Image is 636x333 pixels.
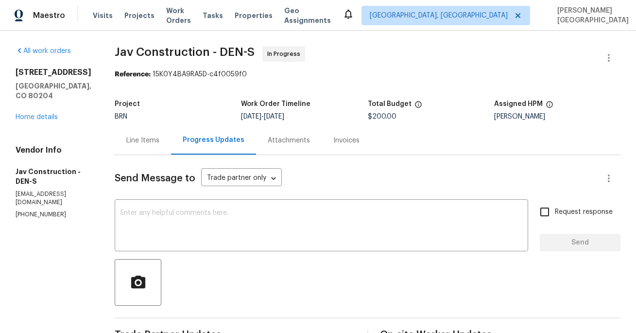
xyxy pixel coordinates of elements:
div: Progress Updates [183,135,244,145]
span: Jav Construction - DEN-S [115,46,255,58]
h5: Project [115,101,140,107]
b: Reference: [115,71,151,78]
div: Line Items [126,136,159,145]
span: [DATE] [241,113,261,120]
div: Invoices [333,136,360,145]
span: Work Orders [166,6,191,25]
div: [PERSON_NAME] [494,113,620,120]
span: Visits [93,11,113,20]
div: Attachments [268,136,310,145]
span: The hpm assigned to this work order. [546,101,553,113]
span: Send Message to [115,174,195,183]
span: Geo Assignments [284,6,331,25]
h5: Total Budget [368,101,412,107]
h2: [STREET_ADDRESS] [16,68,91,77]
a: Home details [16,114,58,121]
span: $200.00 [368,113,396,120]
h5: Work Order Timeline [241,101,310,107]
span: Maestro [33,11,65,20]
p: [EMAIL_ADDRESS][DOMAIN_NAME] [16,190,91,207]
h5: Jav Construction - DEN-S [16,167,91,186]
span: [DATE] [264,113,284,120]
span: In Progress [267,49,304,59]
div: 15K0Y4BA9RA5D-c4f0059f0 [115,70,620,79]
span: [GEOGRAPHIC_DATA], [GEOGRAPHIC_DATA] [370,11,508,20]
span: Tasks [203,12,223,19]
span: [PERSON_NAME][GEOGRAPHIC_DATA] [553,6,629,25]
p: [PHONE_NUMBER] [16,210,91,219]
span: Request response [555,207,613,217]
span: BRN [115,113,127,120]
span: Projects [124,11,155,20]
div: Trade partner only [201,171,282,187]
h4: Vendor Info [16,145,91,155]
h5: Assigned HPM [494,101,543,107]
span: The total cost of line items that have been proposed by Opendoor. This sum includes line items th... [414,101,422,113]
a: All work orders [16,48,71,54]
h5: [GEOGRAPHIC_DATA], CO 80204 [16,81,91,101]
span: Properties [235,11,273,20]
span: - [241,113,284,120]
